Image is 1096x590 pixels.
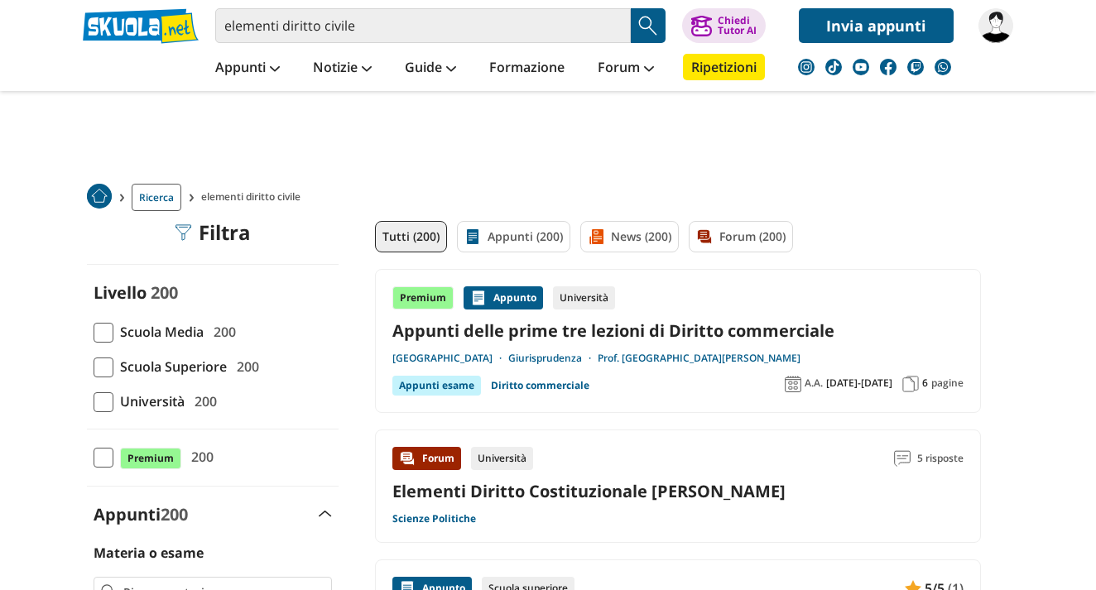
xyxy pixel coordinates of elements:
[375,221,447,252] a: Tutti (200)
[392,352,508,365] a: [GEOGRAPHIC_DATA]
[113,391,185,412] span: Università
[485,54,569,84] a: Formazione
[785,376,801,392] img: Anno accademico
[894,450,911,467] img: Commenti lettura
[696,228,713,245] img: Forum filtro contenuto
[87,184,112,209] img: Home
[399,450,416,467] img: Forum contenuto
[188,391,217,412] span: 200
[94,503,188,525] label: Appunti
[826,377,892,390] span: [DATE]-[DATE]
[201,184,307,211] span: elementi diritto civile
[392,286,454,309] div: Premium
[175,224,192,241] img: Filtra filtri mobile
[94,281,147,304] label: Livello
[689,221,793,252] a: Forum (200)
[151,281,178,304] span: 200
[683,54,765,80] a: Ripetizioni
[598,352,800,365] a: Prof. [GEOGRAPHIC_DATA][PERSON_NAME]
[805,377,823,390] span: A.A.
[471,447,533,470] div: Università
[553,286,615,309] div: Università
[319,511,332,517] img: Apri e chiudi sezione
[392,447,461,470] div: Forum
[392,319,964,342] a: Appunti delle prime tre lezioni di Diritto commerciale
[799,8,954,43] a: Invia appunti
[401,54,460,84] a: Guide
[853,59,869,75] img: youtube
[922,377,928,390] span: 6
[718,16,757,36] div: Chiedi Tutor AI
[636,13,661,38] img: Cerca appunti, riassunti o versioni
[825,59,842,75] img: tiktok
[917,447,964,470] span: 5 risposte
[907,59,924,75] img: twitch
[113,356,227,377] span: Scuola Superiore
[491,376,589,396] a: Diritto commerciale
[798,59,815,75] img: instagram
[113,321,204,343] span: Scuola Media
[120,448,181,469] span: Premium
[132,184,181,211] a: Ricerca
[880,59,897,75] img: facebook
[94,544,204,562] label: Materia o esame
[207,321,236,343] span: 200
[215,8,631,43] input: Cerca appunti, riassunti o versioni
[935,59,951,75] img: WhatsApp
[230,356,259,377] span: 200
[185,446,214,468] span: 200
[464,286,543,309] div: Appunto
[392,376,481,396] div: Appunti esame
[470,290,487,306] img: Appunti contenuto
[464,228,481,245] img: Appunti filtro contenuto
[309,54,376,84] a: Notizie
[594,54,658,84] a: Forum
[87,184,112,211] a: Home
[682,8,766,43] button: ChiediTutor AI
[161,503,188,525] span: 200
[508,352,598,365] a: Giurisprudenza
[588,228,604,245] img: News filtro contenuto
[978,8,1013,43] img: makkiolina97
[902,376,919,392] img: Pagine
[631,8,666,43] button: Search Button
[175,221,251,244] div: Filtra
[211,54,284,84] a: Appunti
[931,377,964,390] span: pagine
[457,221,570,252] a: Appunti (200)
[392,512,476,525] a: Scienze Politiche
[392,480,786,502] a: Elementi Diritto Costituzionale [PERSON_NAME]
[580,221,679,252] a: News (200)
